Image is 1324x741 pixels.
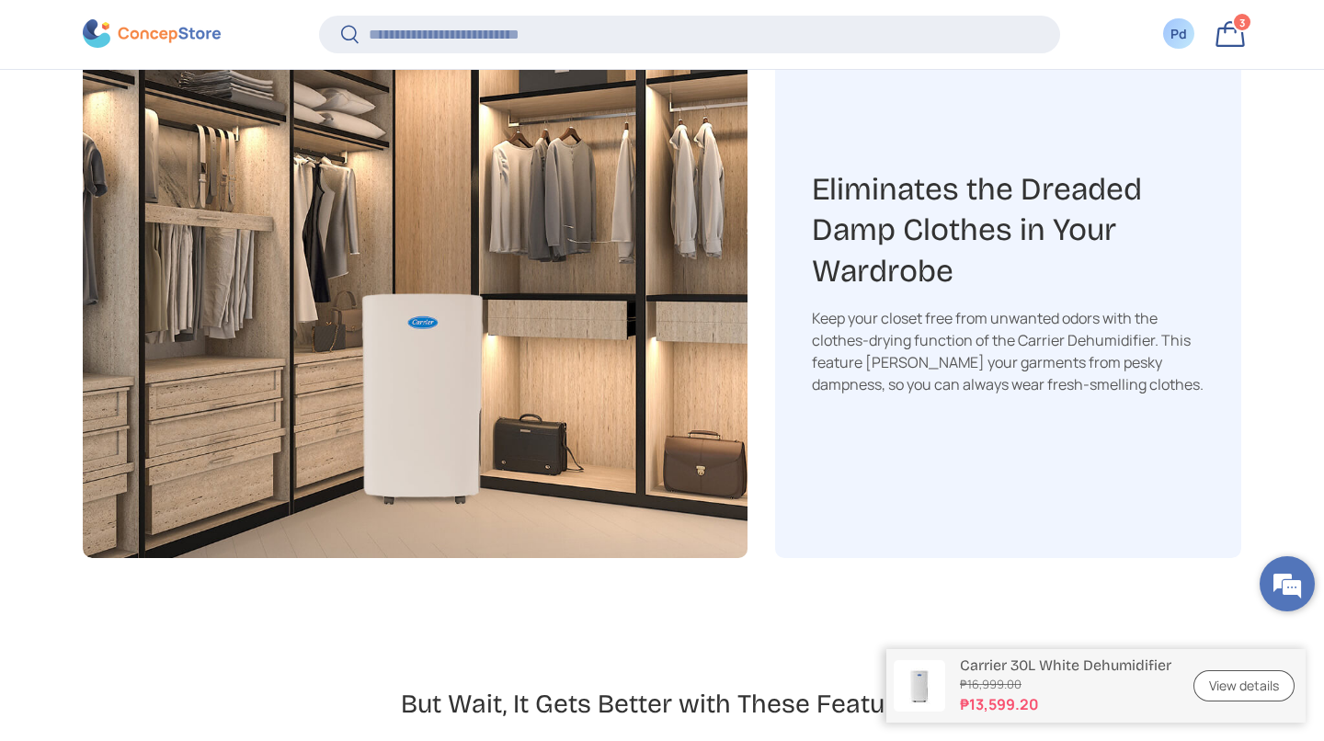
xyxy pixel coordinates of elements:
[960,676,1171,693] s: ₱16,999.00
[894,660,945,712] img: carrier-dehumidifier-30-liter-full-view-concepstore
[302,9,346,53] div: Minimize live chat window
[1158,14,1199,54] a: Pd
[960,693,1171,715] strong: ₱13,599.20
[1193,670,1295,702] a: View details
[401,688,923,722] h2: But Wait, It Gets Better with These Features
[1239,16,1245,29] span: 3
[812,169,1205,291] h3: Eliminates the Dreaded Damp Clothes in Your Wardrobe
[9,502,350,566] textarea: Type your message and hit 'Enter'
[96,103,309,127] div: Chat with us now
[83,20,221,49] img: ConcepStore
[83,6,748,558] img: Eliminates the Dreaded Damp Clothes in Your Wardrobe
[960,656,1171,674] p: Carrier 30L White Dehumidifier
[107,232,254,417] span: We're online!
[1169,25,1189,44] div: Pd
[812,307,1205,395] div: Keep your closet free from unwanted odors with the clothes-drying function of the Carrier Dehumid...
